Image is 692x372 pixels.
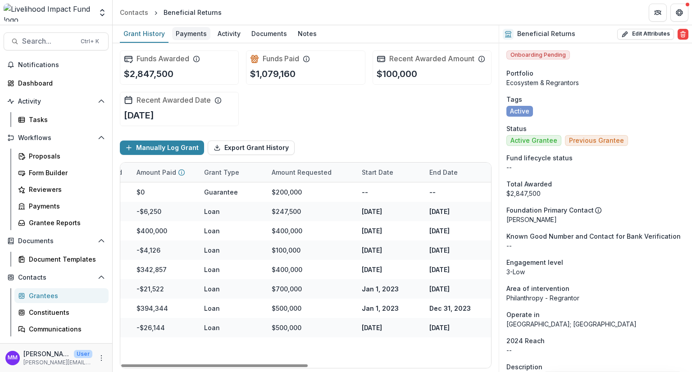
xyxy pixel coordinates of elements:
p: [DATE] [429,265,450,274]
a: Reviewers [14,182,109,197]
p: [DATE] [429,284,450,294]
div: -$26,144 [137,323,165,332]
div: Start Date [356,163,424,182]
div: Grant Type [199,163,266,182]
p: -- [506,345,685,355]
span: Onboarding Pending [506,50,570,59]
span: Previous Grantee [569,137,624,145]
div: Documents [248,27,291,40]
span: Known Good Number and Contact for Bank Verification [506,231,681,241]
button: More [96,353,107,363]
div: Contacts [120,8,148,17]
div: $500,000 [272,304,301,313]
p: [DATE] [362,226,382,236]
div: Form Builder [29,168,101,177]
div: $400,000 [272,226,302,236]
div: Loan [204,226,220,236]
div: -$6,250 [137,207,161,216]
span: 2024 Reach [506,336,545,345]
a: Payments [172,25,210,43]
span: Description [506,362,542,372]
p: User [74,350,92,358]
p: -- [506,163,685,172]
p: [PERSON_NAME][EMAIL_ADDRESS][DOMAIN_NAME] [23,358,92,367]
div: Constituents [29,308,101,317]
div: $400,000 [272,265,302,274]
div: Notes [294,27,320,40]
h2: Recent Awarded Date [137,96,211,104]
a: Constituents [14,305,109,320]
div: Grantees [29,291,101,300]
div: Loan [204,323,220,332]
img: Livelihood Impact Fund logo [4,4,92,22]
div: $100,000 [272,245,300,255]
div: $200,000 [272,187,302,197]
p: [PERSON_NAME] [23,349,70,358]
a: Notes [294,25,320,43]
div: Miriam Mwangi [8,355,18,361]
p: [PERSON_NAME] [506,215,685,224]
a: Grantees [14,288,109,303]
div: Communications [29,324,101,334]
p: [DATE] [429,245,450,255]
a: Documents [248,25,291,43]
div: Reviewers [29,185,101,194]
p: -- [506,241,685,250]
p: $1,079,160 [250,67,296,81]
div: Amount Requested [266,168,337,177]
p: Foundation Primary Contact [506,205,594,215]
p: [GEOGRAPHIC_DATA]; [GEOGRAPHIC_DATA] [506,319,685,329]
p: 3-Low [506,267,685,277]
div: Beneficial Returns [164,8,222,17]
a: Payments [14,199,109,213]
span: Activity [18,98,94,105]
p: Jan 1, 2023 [362,304,399,313]
a: Dashboard [4,76,109,91]
span: Portfolio [506,68,533,78]
span: Tags [506,95,522,104]
p: Amount Paid [137,168,176,177]
h2: Recent Awarded Amount [389,54,474,63]
span: Status [506,124,527,133]
span: Area of intervention [506,284,569,293]
button: Search... [4,32,109,50]
div: Grant History [120,27,168,40]
div: Guarantee [204,187,238,197]
div: Document Templates [29,254,101,264]
div: Tasks [29,115,101,124]
p: Dec 31, 2023 [429,304,471,313]
button: Export Grant History [208,141,295,155]
p: [DATE] [362,245,382,255]
h2: Beneficial Returns [517,30,575,38]
a: Grantee Reports [14,215,109,230]
div: Amount Paid [131,163,199,182]
span: Engagement level [506,258,563,267]
p: Ecosystem & Regrantors [506,78,685,87]
button: Open Data & Reporting [4,340,109,354]
div: Loan [204,304,220,313]
button: Manually Log Grant [120,141,204,155]
p: [DATE] [124,109,154,122]
p: [DATE] [362,265,382,274]
a: Activity [214,25,244,43]
span: Total Awarded [506,179,552,189]
span: Notifications [18,61,105,69]
div: $2,847,500 [506,189,685,198]
p: $100,000 [377,67,417,81]
button: Open entity switcher [96,4,109,22]
button: Partners [649,4,667,22]
p: Philanthropy - Regrantor [506,293,685,303]
span: Documents [18,237,94,245]
span: Fund lifecycle status [506,153,573,163]
div: End Date [424,163,492,182]
p: Jan 1, 2023 [362,284,399,294]
span: Operate in [506,310,540,319]
button: Open Activity [4,94,109,109]
div: $400,000 [137,226,167,236]
button: Get Help [670,4,688,22]
div: $247,500 [272,207,301,216]
div: Dashboard [18,78,101,88]
div: Loan [204,284,220,294]
a: Communications [14,322,109,336]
